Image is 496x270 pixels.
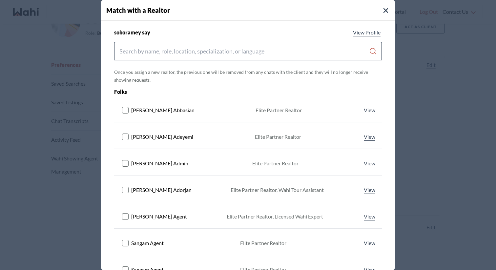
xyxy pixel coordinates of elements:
[131,239,164,247] span: Sangam Agent
[131,133,193,141] span: [PERSON_NAME] Adeyemi
[114,29,150,36] span: soboramey say
[362,239,377,247] a: View profile
[114,68,382,84] p: Once you assign a new realtor, the previous one will be removed from any chats with the client an...
[227,213,323,220] div: Elite Partner Realtor, Licensed Wahi Expert
[255,133,301,141] div: Elite Partner Realtor
[362,159,377,167] a: View profile
[362,106,377,114] a: View profile
[382,7,390,14] button: Close Modal
[131,159,188,167] span: [PERSON_NAME] Admin
[106,5,395,15] h4: Match with a Realtor
[256,106,302,114] div: Elite Partner Realtor
[131,213,187,220] span: [PERSON_NAME] Agent
[131,106,195,114] span: [PERSON_NAME] Abbasian
[362,133,377,141] a: View profile
[362,213,377,220] a: View profile
[231,186,324,194] div: Elite Partner Realtor, Wahi Tour Assistant
[119,45,369,57] input: Search input
[131,186,192,194] span: [PERSON_NAME] Adorjan
[114,88,328,96] div: Folks
[252,159,299,167] div: Elite Partner Realtor
[362,186,377,194] a: View profile
[240,239,286,247] div: Elite Partner Realtor
[352,29,382,36] a: View profile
